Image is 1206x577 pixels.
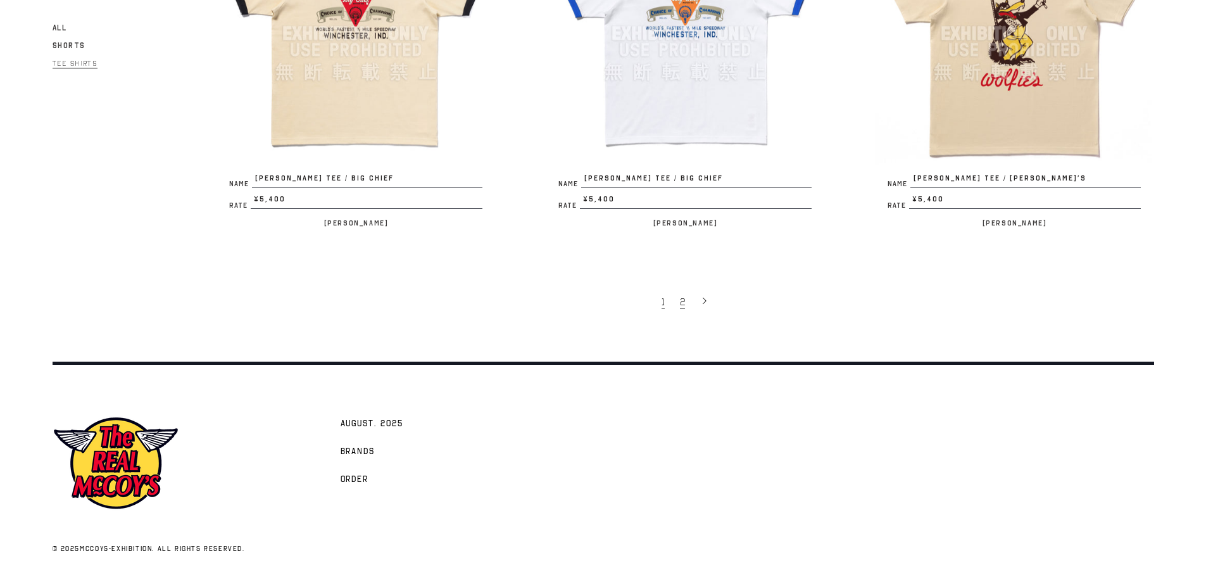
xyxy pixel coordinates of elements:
[217,215,495,231] p: [PERSON_NAME]
[341,418,403,431] span: AUGUST. 2025
[53,56,97,71] a: Tee Shirts
[558,181,581,187] span: Name
[53,41,86,50] span: Shorts
[80,544,152,553] a: mccoys-exhibition
[558,202,580,209] span: Rate
[53,38,86,53] a: Shorts
[229,181,252,187] span: Name
[875,215,1153,231] p: [PERSON_NAME]
[910,173,1141,188] span: [PERSON_NAME] TEE / [PERSON_NAME]’S
[546,215,824,231] p: [PERSON_NAME]
[251,194,482,209] span: ¥5,400
[252,173,482,188] span: [PERSON_NAME] TEE / BIG CHIEF
[53,23,67,32] span: All
[680,296,685,308] span: 2
[334,437,382,465] a: Brands
[674,288,694,315] a: 2
[909,194,1141,209] span: ¥5,400
[581,173,812,188] span: [PERSON_NAME] TEE / BIG CHIEF
[888,202,909,209] span: Rate
[334,409,410,437] a: AUGUST. 2025
[53,59,97,68] span: Tee Shirts
[53,20,67,35] a: All
[580,194,812,209] span: ¥5,400
[341,474,369,486] span: Order
[662,296,665,308] span: 1
[341,446,375,459] span: Brands
[229,202,251,209] span: Rate
[334,465,375,493] a: Order
[53,415,179,511] img: mccoys-exhibition
[53,543,578,555] p: © 2025 . All rights reserved.
[888,181,910,187] span: Name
